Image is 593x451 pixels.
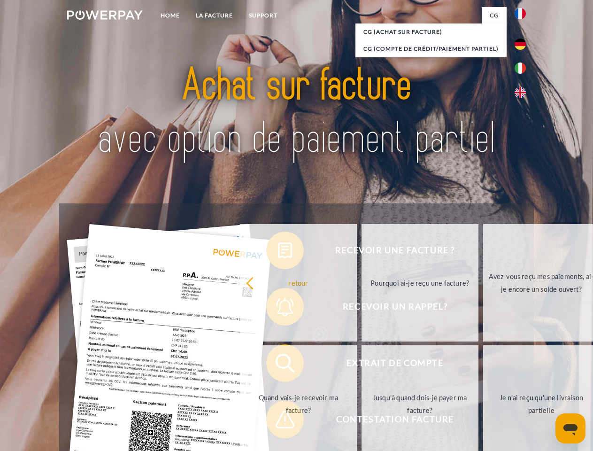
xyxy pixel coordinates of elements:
a: CG [482,7,507,24]
a: CG (achat sur facture) [355,23,507,40]
img: logo-powerpay-white.svg [67,10,143,20]
a: CG (Compte de crédit/paiement partiel) [355,40,507,57]
a: Support [241,7,285,24]
iframe: Bouton de lancement de la fenêtre de messagerie [555,413,585,443]
a: LA FACTURE [188,7,241,24]
img: de [515,39,526,50]
img: en [515,87,526,98]
div: Quand vais-je recevoir ma facture? [246,391,351,417]
div: Pourquoi ai-je reçu une facture? [367,276,473,289]
div: Jusqu'à quand dois-je payer ma facture? [367,391,473,417]
img: it [515,62,526,74]
a: Home [153,7,188,24]
div: retour [246,276,351,289]
img: title-powerpay_fr.svg [90,45,503,180]
img: fr [515,8,526,19]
